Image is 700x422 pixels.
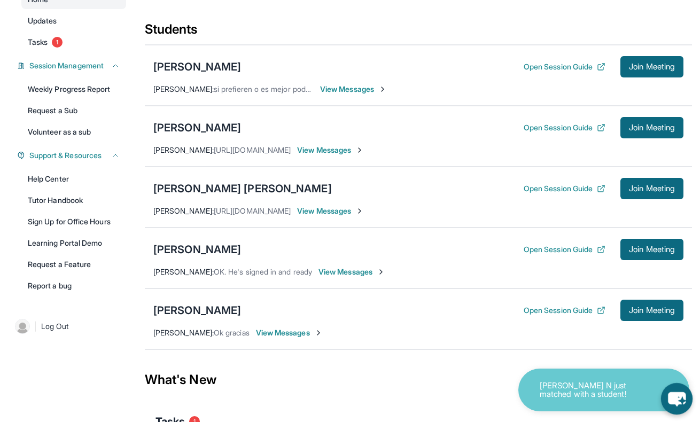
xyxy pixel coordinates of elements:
button: Open Session Guide [524,305,605,316]
a: Updates [21,11,126,30]
div: Students [145,21,692,44]
span: View Messages [320,84,387,95]
button: Support & Resources [25,150,120,161]
span: [PERSON_NAME] : [153,267,214,276]
a: Sign Up for Office Hours [21,212,126,231]
button: Join Meeting [620,300,683,321]
div: [PERSON_NAME] [153,303,241,318]
img: Chevron-Right [355,146,364,154]
img: user-img [15,319,30,334]
span: [PERSON_NAME] : [153,145,214,154]
a: Tasks1 [21,33,126,52]
span: [PERSON_NAME] : [153,328,214,337]
a: Tutor Handbook [21,191,126,210]
button: Open Session Guide [524,183,605,194]
a: Request a Sub [21,101,126,120]
span: View Messages [297,145,364,155]
span: Tasks [28,37,48,48]
button: Open Session Guide [524,122,605,133]
img: Chevron-Right [377,268,385,276]
span: Updates [28,15,57,26]
span: Join Meeting [629,307,675,314]
button: Join Meeting [620,56,683,77]
img: Chevron-Right [355,207,364,215]
span: Join Meeting [629,246,675,253]
a: Request a Feature [21,255,126,274]
button: Open Session Guide [524,61,605,72]
span: [PERSON_NAME] : [153,206,214,215]
button: Join Meeting [620,178,683,199]
span: si prefieren o es mejor podemos empezar el jueves! Tengo otro estudiante a las 5 y a lo mejor me ... [214,84,650,93]
span: Session Management [29,60,104,71]
span: Join Meeting [629,64,675,70]
span: Support & Resources [29,150,102,161]
div: [PERSON_NAME] [153,242,241,257]
a: Report a bug [21,276,126,295]
span: Join Meeting [629,124,675,131]
img: Chevron-Right [378,85,387,93]
button: Session Management [25,60,120,71]
span: Log Out [41,321,69,332]
a: |Log Out [11,315,126,338]
span: [PERSON_NAME] : [153,84,214,93]
button: Join Meeting [620,239,683,260]
span: OK. He's signed in and ready [214,267,312,276]
span: 1 [52,37,63,48]
span: [URL][DOMAIN_NAME] [214,206,291,215]
button: Open Session Guide [524,244,605,255]
span: View Messages [297,206,364,216]
div: [PERSON_NAME] [PERSON_NAME] [153,181,332,196]
button: Join Meeting [620,117,683,138]
span: Ok gracias [214,328,250,337]
p: [PERSON_NAME] N just matched with a student! [540,381,647,399]
span: [URL][DOMAIN_NAME] [214,145,291,154]
a: Weekly Progress Report [21,80,126,99]
div: [PERSON_NAME] [153,59,241,74]
a: Volunteer as a sub [21,122,126,142]
a: Learning Portal Demo [21,233,126,253]
a: Help Center [21,169,126,189]
span: Join Meeting [629,185,675,192]
button: chat-button [661,383,693,415]
div: What's New [145,356,692,403]
span: | [34,320,37,333]
span: View Messages [318,267,385,277]
span: View Messages [256,327,323,338]
img: Chevron-Right [314,329,323,337]
div: [PERSON_NAME] [153,120,241,135]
